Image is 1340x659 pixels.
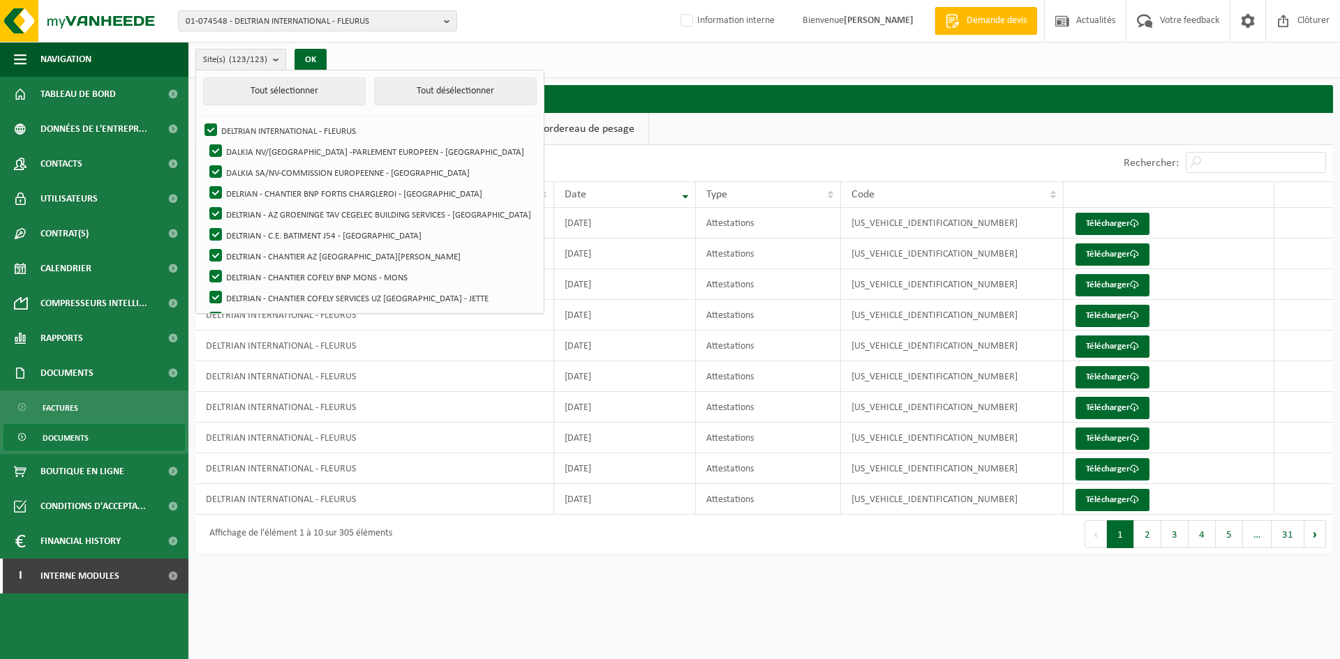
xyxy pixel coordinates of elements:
[195,49,286,70] button: Site(s)(123/123)
[1134,520,1161,548] button: 2
[195,300,554,331] td: DELTRIAN INTERNATIONAL - FLEURUS
[40,251,91,286] span: Calendrier
[696,208,841,238] td: Attestations
[696,484,841,515] td: Attestations
[40,146,82,181] span: Contacts
[554,238,696,269] td: [DATE]
[40,42,91,77] span: Navigation
[841,423,1064,453] td: [US_VEHICLE_IDENTIFICATION_NUMBER]
[40,559,119,593] span: Interne modules
[202,522,392,547] div: Affichage de l'élément 1 à 10 sur 305 éléments
[1075,213,1149,235] a: Télécharger
[696,300,841,331] td: Attestations
[554,208,696,238] td: [DATE]
[1243,520,1272,548] span: …
[3,424,185,450] a: Documents
[195,423,554,453] td: DELTRIAN INTERNATIONAL - FLEURUS
[14,559,27,593] span: I
[40,321,83,356] span: Rapports
[1075,243,1149,266] a: Télécharger
[1075,366,1149,388] a: Télécharger
[963,14,1030,28] span: Demande devis
[1189,520,1216,548] button: 4
[40,454,124,489] span: Boutique en ligne
[3,394,185,421] a: Factures
[841,361,1064,392] td: [US_VEHICLE_IDENTIFICATION_NUMBER]
[1216,520,1243,548] button: 5
[43,395,78,421] span: Factures
[195,484,554,515] td: DELTRIAN INTERNATIONAL - FLEURUS
[841,453,1064,484] td: [US_VEHICLE_IDENTIFICATION_NUMBER]
[195,392,554,423] td: DELTRIAN INTERNATIONAL - FLEURUS
[554,392,696,423] td: [DATE]
[1075,274,1149,296] a: Télécharger
[207,162,535,183] label: DALKIA SA/NV-COMMISSION EUROPEENNE - [GEOGRAPHIC_DATA]
[554,423,696,453] td: [DATE]
[40,524,121,559] span: Financial History
[207,183,535,204] label: DELRIAN - CHANTIER BNP FORTIS CHARGLEROI - [GEOGRAPHIC_DATA]
[841,269,1064,300] td: [US_VEHICLE_IDENTIFICATION_NUMBER]
[696,331,841,361] td: Attestations
[207,141,535,162] label: DALKIA NV/[GEOGRAPHIC_DATA] -PARLEMENT EUROPEEN - [GEOGRAPHIC_DATA]
[696,238,841,269] td: Attestations
[554,453,696,484] td: [DATE]
[195,331,554,361] td: DELTRIAN INTERNATIONAL - FLEURUS
[841,392,1064,423] td: [US_VEHICLE_IDENTIFICATION_NUMBER]
[696,423,841,453] td: Attestations
[40,77,116,112] span: Tableau de bord
[554,300,696,331] td: [DATE]
[678,10,775,31] label: Information interne
[523,113,648,145] a: Bordereau de pesage
[841,238,1064,269] td: [US_VEHICLE_IDENTIFICATION_NUMBER]
[696,453,841,484] td: Attestations
[554,269,696,300] td: [DATE]
[40,181,98,216] span: Utilisateurs
[40,356,94,391] span: Documents
[565,189,586,200] span: Date
[1075,427,1149,450] a: Télécharger
[696,269,841,300] td: Attestations
[841,300,1064,331] td: [US_VEHICLE_IDENTIFICATION_NUMBER]
[207,245,535,266] label: DELTRIAN - CHANTIER AZ [GEOGRAPHIC_DATA][PERSON_NAME]
[186,11,438,32] span: 01-074548 - DELTRIAN INTERNATIONAL - FLEURUS
[841,484,1064,515] td: [US_VEHICLE_IDENTIFICATION_NUMBER]
[554,361,696,392] td: [DATE]
[1304,520,1326,548] button: Next
[1075,335,1149,358] a: Télécharger
[229,55,267,64] count: (123/123)
[207,204,535,225] label: DELTRIAN - AZ GROENINGE TAV CEGELEC BUILDING SERVICES - [GEOGRAPHIC_DATA]
[207,287,535,308] label: DELTRIAN - CHANTIER COFELY SERVICES UZ [GEOGRAPHIC_DATA] - JETTE
[851,189,874,200] span: Code
[1075,305,1149,327] a: Télécharger
[841,208,1064,238] td: [US_VEHICLE_IDENTIFICATION_NUMBER]
[203,50,267,70] span: Site(s)
[554,331,696,361] td: [DATE]
[207,266,535,287] label: DELTRIAN - CHANTIER COFELY BNP MONS - MONS
[1272,520,1304,548] button: 31
[1085,520,1107,548] button: Previous
[178,10,457,31] button: 01-074548 - DELTRIAN INTERNATIONAL - FLEURUS
[195,453,554,484] td: DELTRIAN INTERNATIONAL - FLEURUS
[554,484,696,515] td: [DATE]
[706,189,727,200] span: Type
[195,361,554,392] td: DELTRIAN INTERNATIONAL - FLEURUS
[207,225,535,245] label: DELTRIAN - C.E. BATIMENT J54 - [GEOGRAPHIC_DATA]
[1124,158,1179,169] label: Rechercher:
[1075,489,1149,511] a: Télécharger
[207,308,535,329] label: DELTRIAN - CHANTIER DALKIA - ETTERBEEK
[374,77,537,105] button: Tout désélectionner
[203,77,366,105] button: Tout sélectionner
[696,392,841,423] td: Attestations
[202,120,535,141] label: DELTRIAN INTERNATIONAL - FLEURUS
[40,489,146,524] span: Conditions d'accepta...
[40,286,147,321] span: Compresseurs intelli...
[195,85,1333,112] h2: Documents
[40,112,147,146] span: Données de l'entrepr...
[1075,397,1149,419] a: Télécharger
[844,15,914,26] strong: [PERSON_NAME]
[43,425,89,451] span: Documents
[295,49,327,71] button: OK
[40,216,89,251] span: Contrat(s)
[935,7,1037,35] a: Demande devis
[841,331,1064,361] td: [US_VEHICLE_IDENTIFICATION_NUMBER]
